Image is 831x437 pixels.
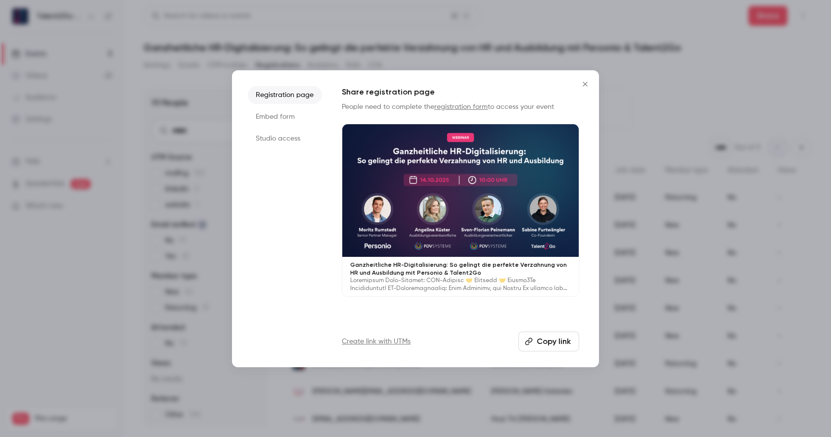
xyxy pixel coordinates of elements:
[342,124,579,297] a: Ganzheitliche HR-Digitalisierung: So gelingt die perfekte Verzahnung von HR und Ausbildung mit Pe...
[350,277,571,292] p: Loremipsum Dolo-Sitamet: CON-Adipisc 🤝 Elitsedd 🤝 Eiusmo3Te Incididuntutl ET-Doloremagnaaliq: Eni...
[350,261,571,277] p: Ganzheitliche HR-Digitalisierung: So gelingt die perfekte Verzahnung von HR und Ausbildung mit Pe...
[518,332,579,351] button: Copy link
[342,102,579,112] p: People need to complete the to access your event
[434,103,488,110] a: registration form
[248,130,322,147] li: Studio access
[342,86,579,98] h1: Share registration page
[342,337,411,346] a: Create link with UTMs
[248,108,322,126] li: Embed form
[248,86,322,104] li: Registration page
[575,74,595,94] button: Close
